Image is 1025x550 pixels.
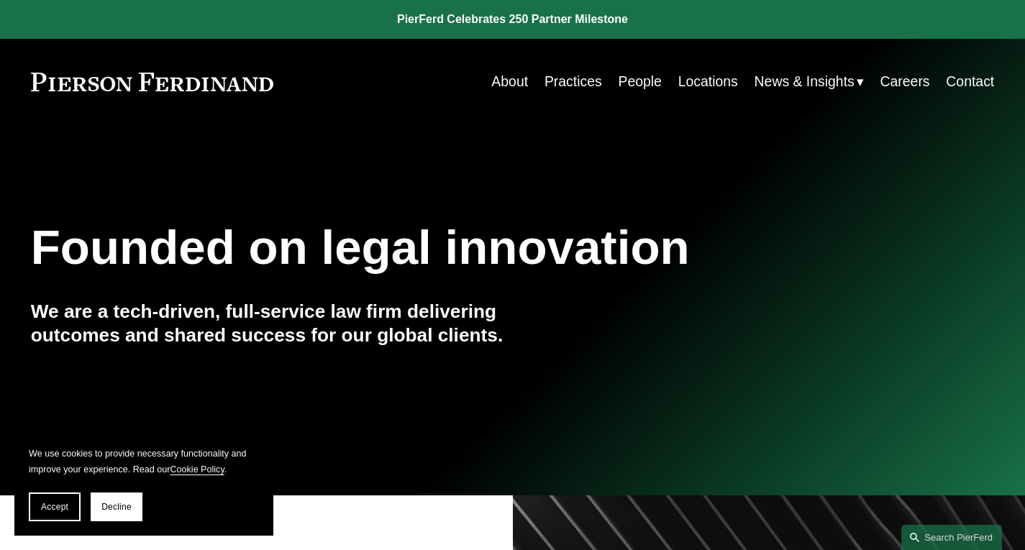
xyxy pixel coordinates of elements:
[31,300,513,348] h4: We are a tech-driven, full-service law firm delivering outcomes and shared success for our global...
[755,68,864,96] a: folder dropdown
[678,68,738,96] a: Locations
[31,220,834,275] h1: Founded on legal innovation
[14,431,273,536] section: Cookie banner
[545,68,602,96] a: Practices
[41,502,68,512] span: Accept
[29,492,81,521] button: Accept
[901,525,1002,550] a: Search this site
[618,68,661,96] a: People
[29,446,259,478] p: We use cookies to provide necessary functionality and improve your experience. Read our .
[170,464,224,475] a: Cookie Policy
[101,502,132,512] span: Decline
[880,68,930,96] a: Careers
[946,68,994,96] a: Contact
[755,69,855,94] span: News & Insights
[491,68,528,96] a: About
[91,492,142,521] button: Decline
